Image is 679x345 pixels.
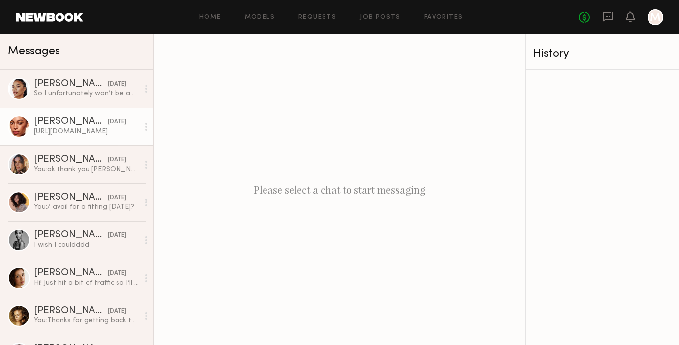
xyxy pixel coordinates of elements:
[245,14,275,21] a: Models
[533,48,671,59] div: History
[199,14,221,21] a: Home
[34,155,108,165] div: [PERSON_NAME]
[34,165,139,174] div: You: ok thank you [PERSON_NAME]! we will circle back with you
[34,230,108,240] div: [PERSON_NAME]
[298,14,336,21] a: Requests
[34,79,108,89] div: [PERSON_NAME]
[360,14,401,21] a: Job Posts
[34,268,108,278] div: [PERSON_NAME]
[154,34,525,345] div: Please select a chat to start messaging
[34,306,108,316] div: [PERSON_NAME]
[34,127,139,136] div: [URL][DOMAIN_NAME]
[424,14,463,21] a: Favorites
[34,193,108,202] div: [PERSON_NAME]
[34,202,139,212] div: You: / avail for a fitting [DATE]?
[648,9,663,25] a: M
[108,231,126,240] div: [DATE]
[34,278,139,287] div: Hi! Just hit a bit of traffic so I’ll be there ~10 after!
[108,307,126,316] div: [DATE]
[108,193,126,202] div: [DATE]
[108,80,126,89] div: [DATE]
[34,316,139,325] div: You: Thanks for getting back to [GEOGRAPHIC_DATA] :) No worries at all! But we will certainly kee...
[108,117,126,127] div: [DATE]
[34,240,139,250] div: I wish I couldddd
[108,269,126,278] div: [DATE]
[8,46,60,57] span: Messages
[34,89,139,98] div: So I unfortunately won’t be able to make the fitting but am available for the job!
[108,155,126,165] div: [DATE]
[34,117,108,127] div: [PERSON_NAME]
